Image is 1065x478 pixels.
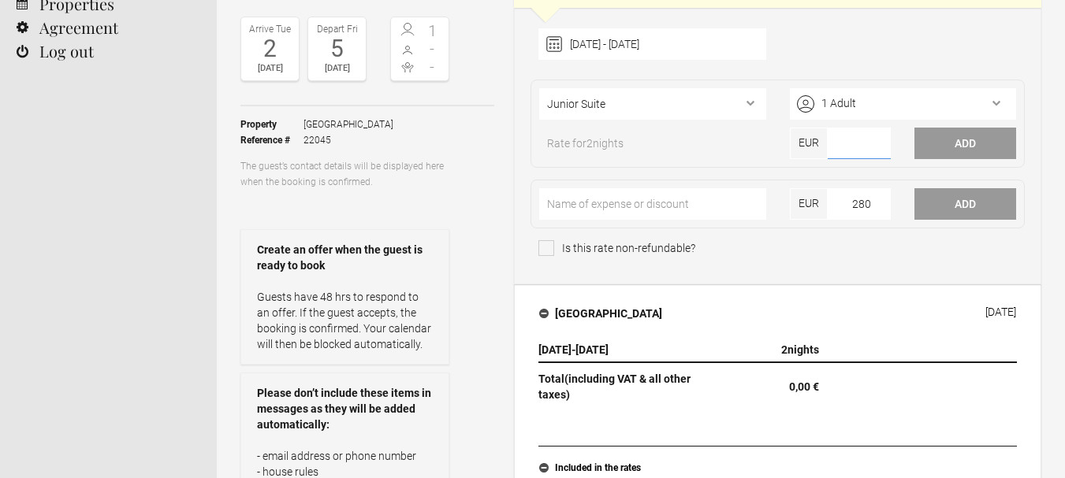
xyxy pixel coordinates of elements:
span: 1 [420,23,445,39]
input: Name of expense or discount [539,188,765,220]
strong: Reference # [240,132,303,148]
span: 22045 [303,132,393,148]
span: Is this rate non-refundable? [538,240,695,256]
th: Total [538,362,730,406]
span: EUR [790,188,828,220]
div: 2 [245,37,295,61]
h4: [GEOGRAPHIC_DATA] [539,306,662,321]
p: The guest’s contact details will be displayed here when the booking is confirmed. [240,158,449,190]
span: EUR [790,128,828,159]
span: [GEOGRAPHIC_DATA] [303,117,393,132]
div: Arrive Tue [245,21,295,37]
p: Guests have 48 hrs to respond to an offer. If the guest accepts, the booking is confirmed. Your c... [257,289,433,352]
button: Add [914,128,1016,159]
th: nights [730,338,825,362]
button: Add [914,188,1016,220]
span: [DATE] [538,343,572,356]
strong: Create an offer when the guest is ready to book [257,242,433,273]
div: [DATE] [245,61,295,76]
span: 2 [586,137,593,150]
div: [DATE] [312,61,362,76]
button: [GEOGRAPHIC_DATA] [DATE] [527,297,1029,330]
div: Depart Fri [312,21,362,37]
span: [DATE] [575,343,609,356]
span: - [420,59,445,75]
strong: Property [240,117,303,132]
strong: Please don’t include these items in messages as they will be added automatically: [257,385,433,432]
span: - [420,41,445,57]
div: 5 [312,37,362,61]
div: [DATE] [985,306,1016,318]
span: (including VAT & all other taxes) [538,372,691,401]
th: - [538,338,730,362]
span: Rate for nights [539,135,631,159]
span: 2 [781,343,788,356]
flynt-currency: 0,00 € [789,380,819,393]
